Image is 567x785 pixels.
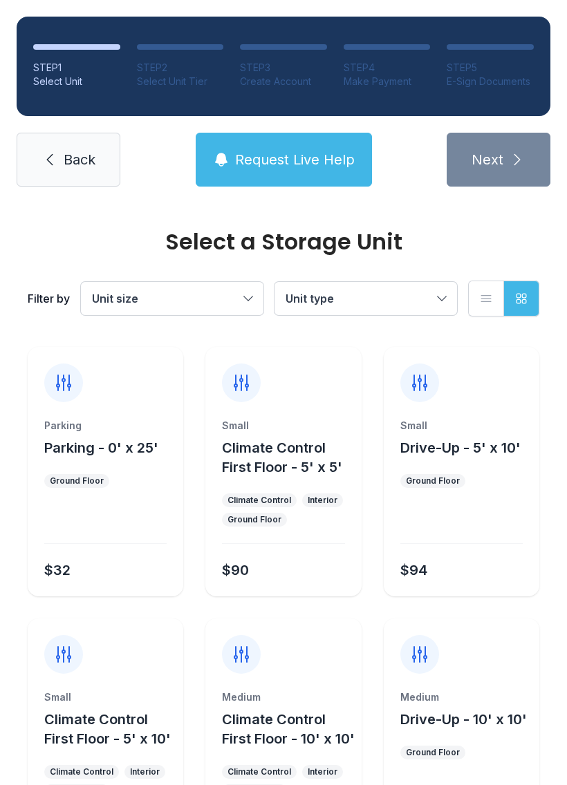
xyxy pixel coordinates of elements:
button: Climate Control First Floor - 5' x 5' [222,438,355,477]
span: Next [472,150,503,169]
div: Ground Floor [406,747,460,758]
button: Unit size [81,282,263,315]
div: Ground Floor [50,475,104,486]
div: Interior [130,766,160,777]
div: Medium [222,690,344,704]
div: Select a Storage Unit [28,231,539,253]
div: E-Sign Documents [447,75,534,88]
span: Unit type [286,292,334,305]
div: Interior [308,766,337,777]
div: Parking [44,419,167,433]
span: Back [64,150,95,169]
div: Small [222,419,344,433]
div: STEP 3 [240,61,327,75]
div: Interior [308,495,337,506]
div: Ground Floor [406,475,460,486]
div: Small [44,690,167,704]
span: Climate Control First Floor - 5' x 10' [44,711,171,747]
div: $94 [400,560,427,580]
div: STEP 4 [344,61,431,75]
span: Drive-Up - 10' x 10' [400,711,527,728]
div: Select Unit [33,75,120,88]
div: Small [400,419,523,433]
div: STEP 5 [447,61,534,75]
button: Climate Control First Floor - 5' x 10' [44,710,178,748]
span: Climate Control First Floor - 10' x 10' [222,711,355,747]
div: Ground Floor [227,514,281,525]
div: $90 [222,560,249,580]
div: STEP 2 [137,61,224,75]
div: Medium [400,690,523,704]
div: Filter by [28,290,70,307]
div: Create Account [240,75,327,88]
span: Parking - 0' x 25' [44,439,158,456]
div: Climate Control [50,766,113,777]
span: Drive-Up - 5' x 10' [400,439,521,456]
button: Drive-Up - 5' x 10' [400,438,521,457]
div: Select Unit Tier [137,75,224,88]
div: STEP 1 [33,61,120,75]
div: $32 [44,560,71,580]
span: Climate Control First Floor - 5' x 5' [222,439,342,475]
div: Make Payment [344,75,431,88]
span: Unit size [92,292,138,305]
button: Drive-Up - 10' x 10' [400,710,527,729]
div: Climate Control [227,495,291,506]
button: Unit type [275,282,457,315]
button: Parking - 0' x 25' [44,438,158,457]
div: Climate Control [227,766,291,777]
button: Climate Control First Floor - 10' x 10' [222,710,355,748]
span: Request Live Help [235,150,355,169]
